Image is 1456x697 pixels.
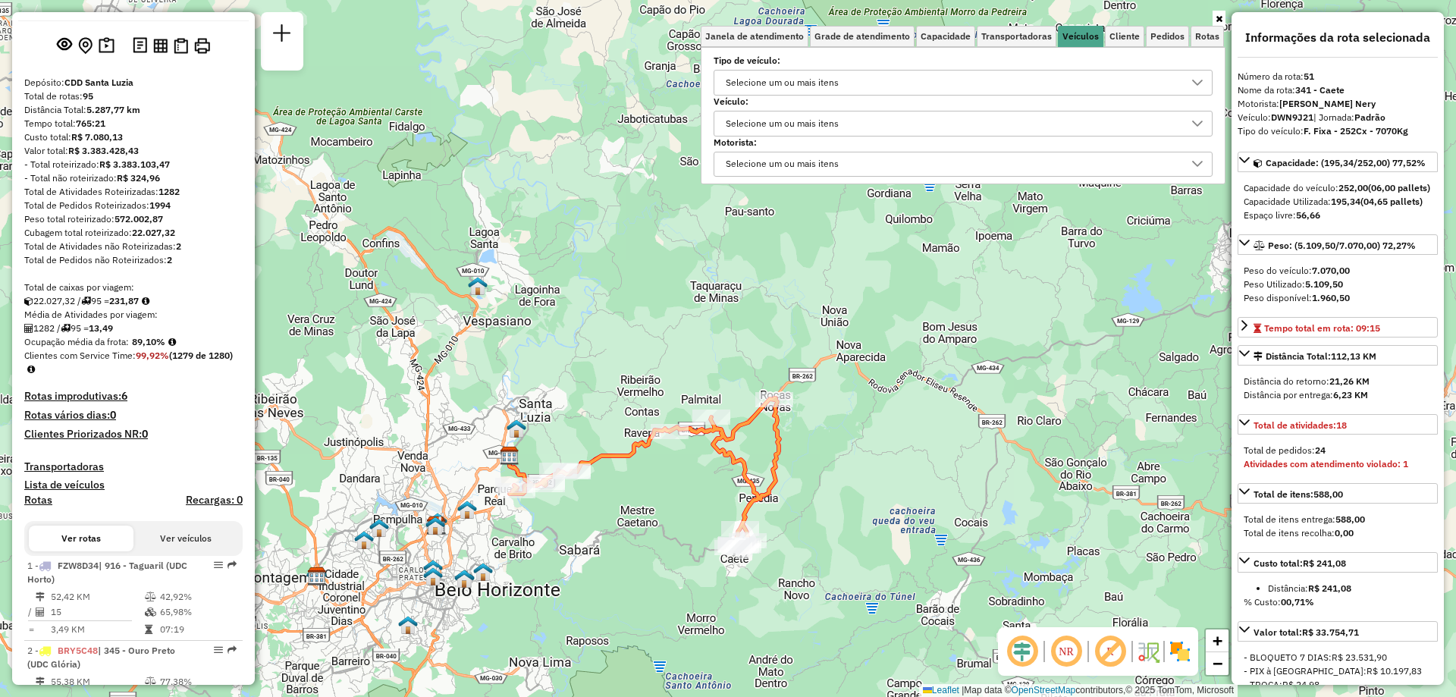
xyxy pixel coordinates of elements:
img: 208 UDC Full Gloria [354,530,374,550]
div: Distância Total: [24,103,243,117]
img: Warecloud Parque Pedro ll [369,518,389,538]
span: Ocultar NR [1048,633,1084,670]
div: Peso: (5.109,50/7.070,00) 72,27% [1238,258,1438,311]
a: Rotas [24,494,52,507]
strong: R$ 241,08 [1308,582,1351,594]
i: Tempo total em rota [145,625,152,634]
strong: 572.002,87 [115,213,163,224]
div: Custo total: [24,130,243,144]
strong: 7.070,00 [1312,265,1350,276]
div: 1282 / 95 = [24,322,243,335]
i: Meta Caixas/viagem: 196,56 Diferença: 35,31 [142,297,149,306]
em: Rota exportada [227,645,237,655]
strong: 0,00 [1335,527,1354,538]
strong: R$ 3.383.428,43 [68,145,139,156]
div: Peso disponível: [1244,291,1432,305]
div: - BLOQUETO 7 DIAS: [1244,651,1432,664]
strong: 00,71% [1281,596,1314,608]
span: 1 - [27,560,187,585]
div: Total de Atividades Roteirizadas: [24,185,243,199]
a: Distância Total:112,13 KM [1238,345,1438,366]
button: Logs desbloquear sessão [130,34,150,58]
span: Tempo total em rota: 09:15 [1264,322,1380,334]
strong: 0 [142,427,148,441]
span: R$ 23.531,90 [1332,651,1387,663]
h4: Transportadoras [24,460,243,473]
img: Cross Dock [473,562,493,582]
img: Cross Santa Luzia [507,419,526,438]
strong: Atividades com atendimento violado: 1 [1244,458,1408,469]
img: CDD Santa Luzia [500,446,519,466]
a: Zoom out [1206,652,1228,675]
button: Ver rotas [29,526,133,551]
td: 55,38 KM [50,674,144,689]
img: Transit Point - 1 [423,559,443,579]
span: FZW8D34 [58,560,99,571]
strong: (04,65 pallets) [1360,196,1423,207]
h4: Recargas: 0 [186,494,243,507]
em: Rotas cross docking consideradas [27,365,35,374]
strong: 22.027,32 [132,227,175,238]
span: Rotas [1195,32,1219,41]
a: Total de atividades:18 [1238,414,1438,435]
strong: 195,34 [1331,196,1360,207]
span: Peso do veículo: [1244,265,1350,276]
h4: Lista de veículos [24,479,243,491]
img: Fluxo de ruas [1136,639,1160,664]
label: Veículo: [714,95,1213,108]
div: Map data © contributors,© 2025 TomTom, Microsoft [919,684,1238,697]
strong: DWN9J21 [1271,111,1313,123]
i: % de utilização do peso [145,677,156,686]
strong: 99,92% [136,350,169,361]
button: Exibir sessão original [54,33,75,58]
span: | Jornada: [1313,111,1385,123]
span: | 345 - Ouro Preto (UDC Glória) [27,645,175,670]
span: Pedidos [1150,32,1185,41]
div: Selecione um ou mais itens [720,152,844,177]
strong: 6 [121,389,127,403]
span: Grade de atendimento [814,32,910,41]
span: Cliente [1109,32,1140,41]
label: Motorista: [714,136,1213,149]
strong: CDD Santa Luzia [64,77,133,88]
div: 22.027,32 / 95 = [24,294,243,308]
em: Opções [214,560,223,570]
div: Depósito: [24,76,243,89]
i: Total de Atividades [24,324,33,333]
div: Total de itens: [1254,488,1343,501]
button: Painel de Sugestão [96,34,118,58]
td: 07:19 [159,622,236,637]
a: Ocultar filtros [1213,11,1225,27]
div: Motorista: [1238,97,1438,111]
span: Ocupação média da frota: [24,336,129,347]
div: Total de itens entrega: [1244,513,1432,526]
strong: 1282 [158,186,180,197]
a: Total de itens:588,00 [1238,483,1438,504]
h4: Rotas improdutivas: [24,390,243,403]
strong: (06,00 pallets) [1368,182,1430,193]
button: Ver veículos [133,526,238,551]
a: Custo total:R$ 241,08 [1238,552,1438,573]
strong: 6,23 KM [1333,389,1368,400]
div: Total de Atividades não Roteirizadas: [24,240,243,253]
div: Total de atividades:18 [1238,438,1438,477]
strong: 765:21 [76,118,105,129]
div: Tempo total: [24,117,243,130]
span: | 916 - Taguaril (UDC Horto) [27,560,187,585]
div: Total de itens:588,00 [1238,507,1438,546]
div: Total de pedidos: [1244,444,1432,457]
img: Simulação- STA [428,512,447,532]
strong: F. Fixa - 252Cx - 7070Kg [1304,125,1408,137]
strong: (1279 de 1280) [169,350,233,361]
span: Capacidade [921,32,971,41]
span: Exibir rótulo [1092,633,1128,670]
div: - PIX à [GEOGRAPHIC_DATA]: [1244,664,1432,678]
h4: Rotas vários dias: [24,409,243,422]
div: Tipo do veículo: [1238,124,1438,138]
button: Centralizar mapa no depósito ou ponto de apoio [75,34,96,58]
span: Capacidade: (195,34/252,00) 77,52% [1266,157,1426,168]
td: 65,98% [159,604,236,620]
strong: R$ 241,08 [1303,557,1346,569]
div: Total de Pedidos Roteirizados: [24,199,243,212]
